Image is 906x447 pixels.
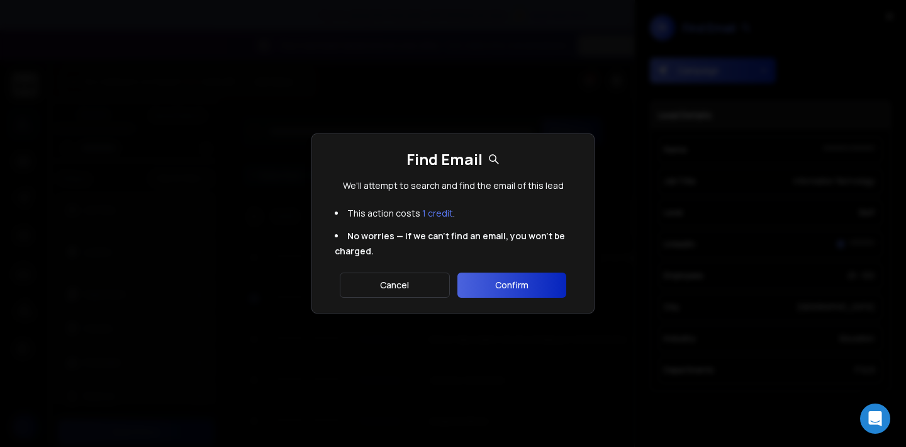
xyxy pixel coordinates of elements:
[422,207,453,219] span: 1 credit
[327,202,579,225] li: This action costs .
[343,179,564,192] p: We'll attempt to search and find the email of this lead
[406,149,500,169] h1: Find Email
[860,404,890,434] div: Open Intercom Messenger
[457,273,566,298] button: Confirm
[327,225,579,263] li: No worries — if we can't find an email, you won't be charged.
[340,273,450,298] button: Cancel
